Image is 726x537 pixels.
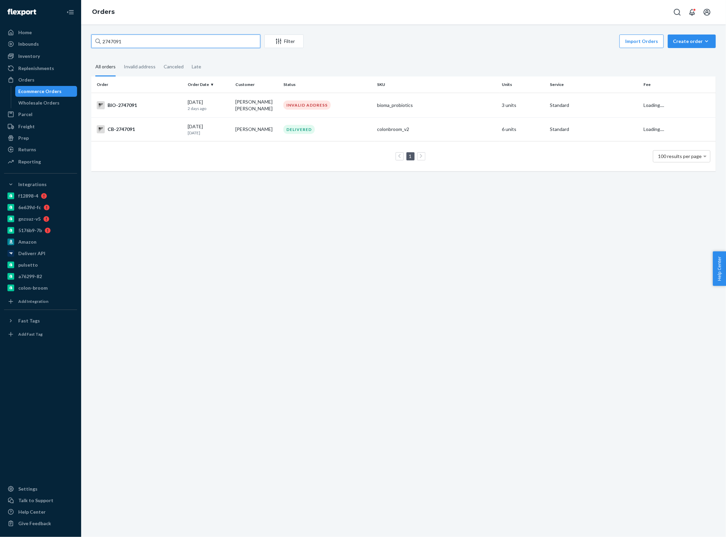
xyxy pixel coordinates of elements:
a: colon-broom [4,283,77,293]
th: Order Date [185,76,233,93]
td: [PERSON_NAME] [233,117,281,141]
th: Status [281,76,374,93]
a: Settings [4,484,77,494]
div: 5176b9-7b [18,227,42,234]
div: DELIVERED [283,125,315,134]
a: Parcel [4,109,77,120]
a: Add Fast Tag [4,329,77,340]
p: Standard [550,102,638,109]
a: gnzsuz-v5 [4,214,77,224]
div: Customer [236,82,278,87]
a: Freight [4,121,77,132]
div: All orders [95,58,116,76]
td: Loading.... [641,93,716,117]
div: Replenishments [18,65,54,72]
img: Flexport logo [7,9,36,16]
a: Inbounds [4,39,77,49]
ol: breadcrumbs [87,2,120,22]
a: 6e639d-fc [4,202,77,213]
td: 6 units [499,117,547,141]
div: Invalid address [124,58,156,75]
div: Give Feedback [18,520,51,527]
div: Canceled [164,58,184,75]
div: Late [192,58,201,75]
th: SKU [374,76,499,93]
a: Amazon [4,237,77,247]
a: Reporting [4,156,77,167]
div: Create order [673,38,711,45]
a: Talk to Support [4,495,77,506]
div: Integrations [18,181,47,188]
p: 2 days ago [188,106,230,111]
div: Reporting [18,158,41,165]
div: Ecommerce Orders [19,88,62,95]
p: Standard [550,126,638,133]
a: 5176b9-7b [4,225,77,236]
div: Amazon [18,239,37,245]
div: [DATE] [188,99,230,111]
th: Fee [641,76,716,93]
td: 3 units [499,93,547,117]
div: Wholesale Orders [19,99,60,106]
a: Deliverr API [4,248,77,259]
a: Page 1 is your current page [408,153,413,159]
a: Add Integration [4,296,77,307]
div: Settings [18,486,38,492]
th: Order [91,76,185,93]
div: pulsetto [18,262,38,268]
div: Add Integration [18,298,48,304]
div: Home [18,29,32,36]
div: Add Fast Tag [18,331,43,337]
a: a76299-82 [4,271,77,282]
div: Inbounds [18,41,39,47]
div: colonbroom_v2 [377,126,496,133]
a: Home [4,27,77,38]
div: Returns [18,146,36,153]
button: Open notifications [685,5,699,19]
div: Fast Tags [18,317,40,324]
th: Units [499,76,547,93]
button: Import Orders [619,35,664,48]
a: Replenishments [4,63,77,74]
div: colon-broom [18,285,48,291]
div: BIO-2747091 [97,101,182,109]
div: Help Center [18,509,46,515]
span: 100 results per page [658,153,702,159]
a: Prep [4,133,77,143]
a: Help Center [4,507,77,517]
a: pulsetto [4,260,77,270]
button: Filter [264,35,304,48]
div: Orders [18,76,34,83]
button: Open account menu [700,5,714,19]
div: bioma_probiotics [377,102,496,109]
a: f12898-4 [4,191,77,201]
a: Orders [92,8,115,16]
button: Open Search Box [671,5,684,19]
div: Filter [265,38,303,45]
p: [DATE] [188,130,230,136]
div: [DATE] [188,123,230,136]
button: Create order [668,35,716,48]
input: Search orders [91,35,260,48]
div: Freight [18,123,35,130]
td: [PERSON_NAME] [PERSON_NAME] [233,93,281,117]
a: Ecommerce Orders [15,86,77,97]
a: Orders [4,74,77,85]
td: Loading.... [641,117,716,141]
button: Help Center [713,251,726,286]
div: CB-2747091 [97,125,182,133]
a: Returns [4,144,77,155]
button: Integrations [4,179,77,190]
div: Talk to Support [18,497,53,504]
div: 6e639d-fc [18,204,41,211]
div: a76299-82 [18,273,42,280]
div: Inventory [18,53,40,60]
div: Parcel [18,111,32,118]
div: gnzsuz-v5 [18,216,41,222]
button: Close Navigation [64,5,77,19]
button: Fast Tags [4,315,77,326]
div: Prep [18,135,29,141]
a: Wholesale Orders [15,97,77,108]
th: Service [547,76,641,93]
